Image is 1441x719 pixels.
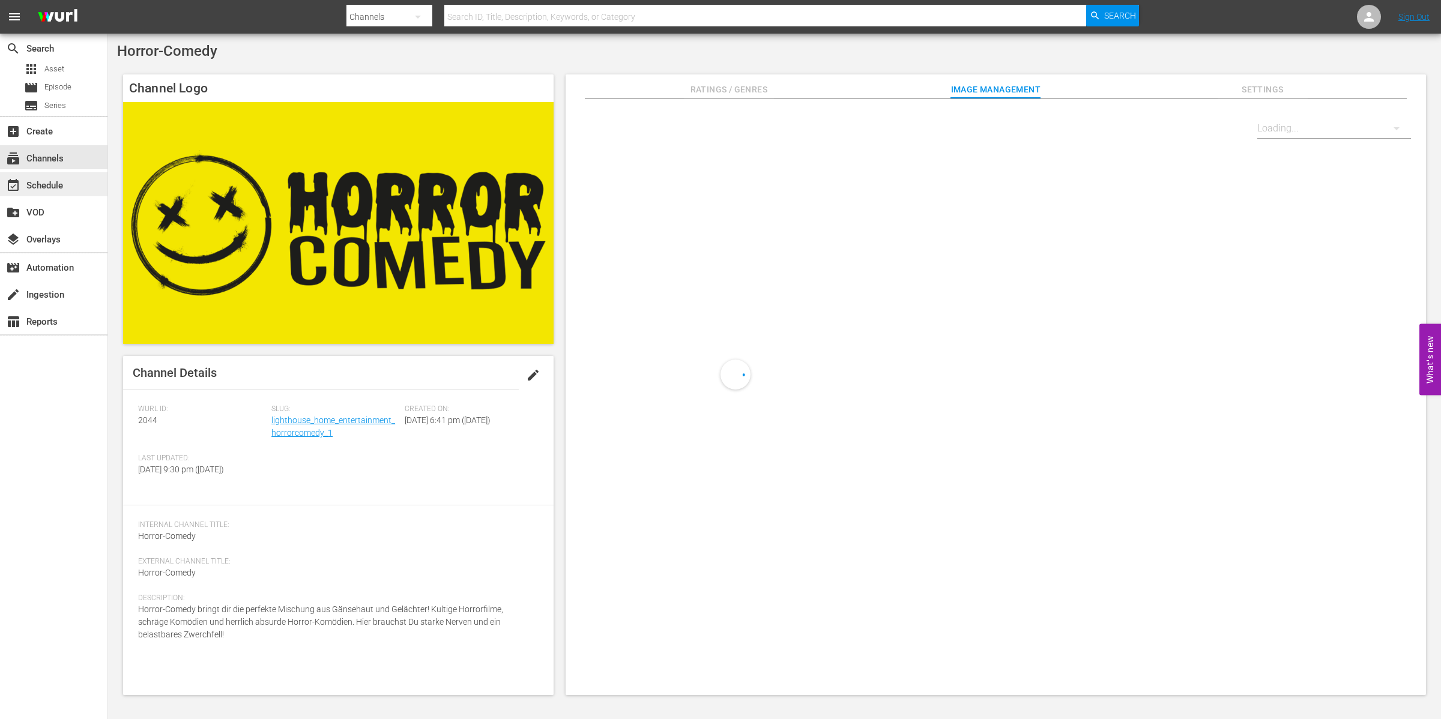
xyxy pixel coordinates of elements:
[519,361,548,390] button: edit
[6,287,20,302] span: Ingestion
[138,465,224,474] span: [DATE] 9:30 pm ([DATE])
[138,557,533,567] span: External Channel Title:
[1419,324,1441,396] button: Open Feedback Widget
[6,151,20,166] span: Channels
[6,205,20,220] span: VOD
[29,3,86,31] img: ans4CAIJ8jUAAAAAAAAAAAAAAAAAAAAAAAAgQb4GAAAAAAAAAAAAAAAAAAAAAAAAJMjXAAAAAAAAAAAAAAAAAAAAAAAAgAT5G...
[1218,82,1308,97] span: Settings
[684,82,774,97] span: Ratings / Genres
[6,232,20,247] span: Overlays
[44,81,71,93] span: Episode
[1398,12,1430,22] a: Sign Out
[138,604,503,639] span: Horror-Comedy bringt dir die perfekte Mischung aus Gänsehaut und Gelächter! Kultige Horrorfilme, ...
[123,102,554,344] img: Horror-Comedy
[6,124,20,139] span: Create
[117,43,217,59] span: Horror-Comedy
[138,454,265,463] span: Last Updated:
[138,568,196,577] span: Horror-Comedy
[138,520,533,530] span: Internal Channel Title:
[6,260,20,275] span: Automation
[6,178,20,193] span: Schedule
[7,10,22,24] span: menu
[123,74,554,102] h4: Channel Logo
[133,366,217,380] span: Channel Details
[405,415,491,425] span: [DATE] 6:41 pm ([DATE])
[271,415,395,438] a: lighthouse_home_entertainment_horrorcomedy_1
[138,405,265,414] span: Wurl ID:
[24,80,38,95] span: Episode
[24,62,38,76] span: Asset
[1086,5,1139,26] button: Search
[6,314,20,329] span: Reports
[138,531,196,541] span: Horror-Comedy
[1104,5,1136,26] span: Search
[44,100,66,112] span: Series
[271,405,399,414] span: Slug:
[405,405,532,414] span: Created On:
[950,82,1041,97] span: Image Management
[6,41,20,56] span: Search
[24,98,38,113] span: Series
[138,415,157,425] span: 2044
[44,63,64,75] span: Asset
[526,368,540,382] span: edit
[138,594,533,603] span: Description:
